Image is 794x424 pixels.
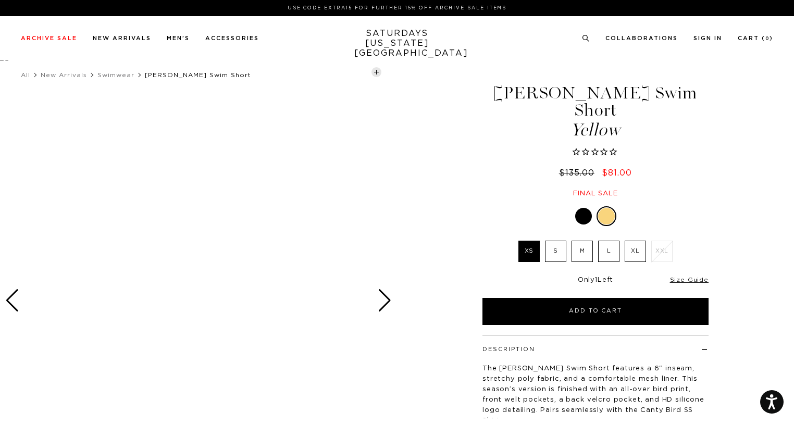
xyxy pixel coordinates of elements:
div: Only Left [482,276,709,285]
a: Men's [167,35,190,41]
a: Sign In [693,35,722,41]
label: S [545,241,566,262]
a: Swimwear [97,72,134,78]
a: Accessories [205,35,259,41]
label: M [572,241,593,262]
h1: [PERSON_NAME] Swim Short [481,84,710,139]
a: Size Guide [670,277,709,283]
label: L [598,241,619,262]
a: Collaborations [605,35,678,41]
a: New Arrivals [41,72,87,78]
button: Add to Cart [482,298,709,325]
label: XL [625,241,646,262]
del: $135.00 [559,169,599,177]
a: Archive Sale [21,35,77,41]
span: Rated 0.0 out of 5 stars 0 reviews [481,147,710,158]
small: 0 [765,36,770,41]
div: Previous slide [5,289,19,312]
span: Yellow [481,121,710,139]
span: $81.00 [602,169,632,177]
a: All [21,72,30,78]
span: [PERSON_NAME] Swim Short [145,72,251,78]
span: 1 [595,277,598,283]
label: XS [518,241,540,262]
button: Description [482,346,535,352]
p: Use Code EXTRA15 for Further 15% Off Archive Sale Items [25,4,769,12]
div: Final sale [481,189,710,198]
div: Next slide [378,289,392,312]
a: Cart (0) [738,35,773,41]
a: New Arrivals [93,35,151,41]
a: SATURDAYS[US_STATE][GEOGRAPHIC_DATA] [354,29,440,58]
